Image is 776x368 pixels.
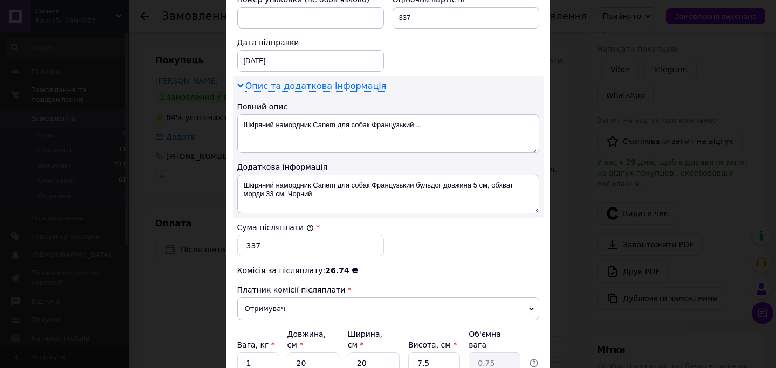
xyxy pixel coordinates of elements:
textarea: Шкіряний намордник Canem для собак Французький бульдог довжина 5 см, обхват морди 33 см, Чорний [237,175,539,213]
span: Платник комісії післяплати [237,286,346,294]
label: Довжина, см [287,330,326,349]
div: Повний опис [237,101,539,112]
span: Опис та додаткова інформація [245,81,387,92]
span: 26.74 ₴ [325,266,358,275]
div: Об'ємна вага [469,329,520,350]
label: Вага, кг [237,341,275,349]
label: Висота, см [408,341,457,349]
div: Дата відправки [237,37,384,48]
div: Додаткова інформація [237,162,539,172]
label: Сума післяплати [237,223,314,232]
div: Комісія за післяплату: [237,265,539,276]
textarea: Шкіряний намордник Canem для собак Французький ... [237,114,539,153]
label: Ширина, см [348,330,382,349]
span: Отримувач [237,297,539,320]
